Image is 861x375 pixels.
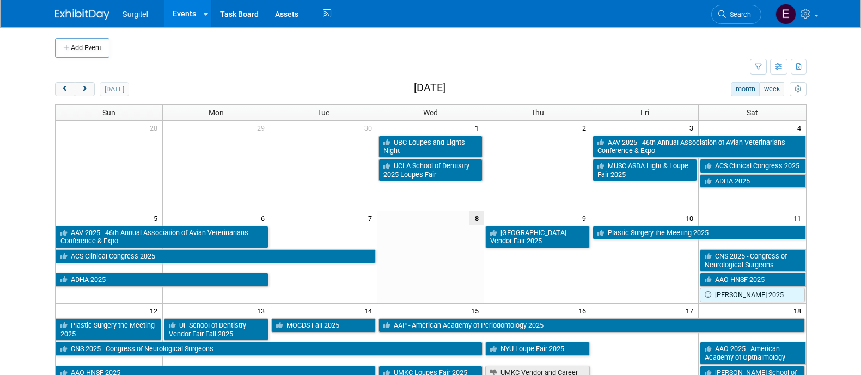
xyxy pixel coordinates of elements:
[711,5,761,24] a: Search
[123,10,148,19] span: Surgitel
[759,82,784,96] button: week
[102,108,115,117] span: Sun
[152,211,162,225] span: 5
[56,273,268,287] a: ADHA 2025
[700,249,805,272] a: CNS 2025 - Congress of Neurological Surgeons
[363,121,377,134] span: 30
[581,121,591,134] span: 2
[792,211,806,225] span: 11
[731,82,760,96] button: month
[726,10,751,19] span: Search
[474,121,484,134] span: 1
[423,108,438,117] span: Wed
[700,159,805,173] a: ACS Clinical Congress 2025
[792,304,806,317] span: 18
[685,304,698,317] span: 17
[317,108,329,117] span: Tue
[363,304,377,317] span: 14
[367,211,377,225] span: 7
[593,136,805,158] a: AAV 2025 - 46th Annual Association of Avian Veterinarians Conference & Expo
[640,108,649,117] span: Fri
[470,304,484,317] span: 15
[164,318,268,341] a: UF School of Dentistry Vendor Fair Fall 2025
[700,288,804,302] a: [PERSON_NAME] 2025
[149,304,162,317] span: 12
[577,304,591,317] span: 16
[688,121,698,134] span: 3
[485,342,590,356] a: NYU Loupe Fair 2025
[256,121,270,134] span: 29
[378,318,805,333] a: AAP - American Academy of Periodontology 2025
[260,211,270,225] span: 6
[747,108,758,117] span: Sat
[100,82,129,96] button: [DATE]
[149,121,162,134] span: 28
[56,318,161,341] a: Plastic Surgery the Meeting 2025
[593,226,805,240] a: Plastic Surgery the Meeting 2025
[256,304,270,317] span: 13
[378,136,483,158] a: UBC Loupes and Lights Night
[775,4,796,24] img: Event Coordinator
[790,82,806,96] button: myCustomButton
[55,38,109,58] button: Add Event
[581,211,591,225] span: 9
[485,226,590,248] a: [GEOGRAPHIC_DATA] Vendor Fair 2025
[469,211,484,225] span: 8
[271,318,376,333] a: MOCDS Fall 2025
[75,82,95,96] button: next
[56,226,268,248] a: AAV 2025 - 46th Annual Association of Avian Veterinarians Conference & Expo
[700,174,805,188] a: ADHA 2025
[414,82,445,94] h2: [DATE]
[795,86,802,93] i: Personalize Calendar
[378,159,483,181] a: UCLA School of Dentistry 2025 Loupes Fair
[56,249,376,263] a: ACS Clinical Congress 2025
[56,342,483,356] a: CNS 2025 - Congress of Neurological Surgeons
[700,273,805,287] a: AAO-HNSF 2025
[531,108,544,117] span: Thu
[796,121,806,134] span: 4
[55,82,75,96] button: prev
[685,211,698,225] span: 10
[209,108,224,117] span: Mon
[593,159,697,181] a: MUSC ASDA Light & Loupe Fair 2025
[55,9,109,20] img: ExhibitDay
[700,342,805,364] a: AAO 2025 - American Academy of Opthalmology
